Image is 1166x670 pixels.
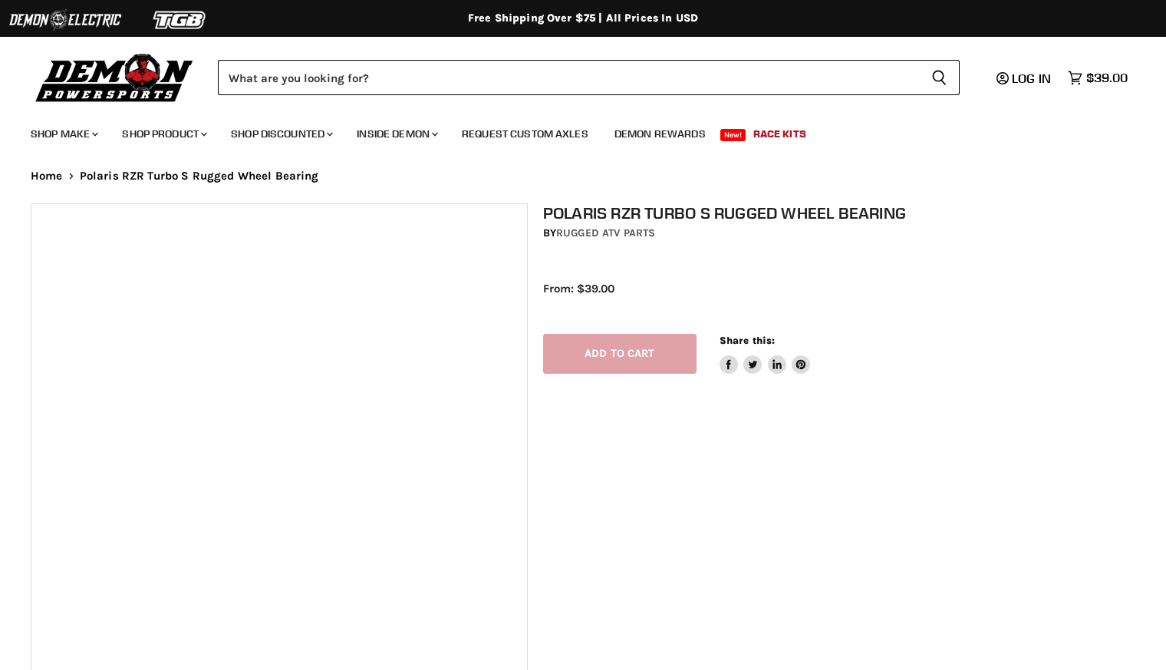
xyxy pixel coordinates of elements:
[603,118,717,150] a: Demon Rewards
[218,60,919,95] input: Search
[720,334,811,375] aside: Share this:
[31,50,199,104] img: Demon Powersports
[720,129,746,141] span: New!
[218,60,960,95] form: Product
[1086,71,1128,85] span: $39.00
[123,5,238,35] img: TGB Logo 2
[543,282,614,295] span: From: $39.00
[720,335,775,346] span: Share this:
[8,5,123,35] img: Demon Electric Logo 2
[1012,71,1051,86] span: Log in
[556,226,655,239] a: Rugged ATV Parts
[19,112,1124,150] ul: Main menu
[19,118,107,150] a: Shop Make
[742,118,818,150] a: Race Kits
[1060,67,1135,89] a: $39.00
[80,170,319,183] span: Polaris RZR Turbo S Rugged Wheel Bearing
[110,118,216,150] a: Shop Product
[345,118,447,150] a: Inside Demon
[919,60,960,95] button: Search
[219,118,342,150] a: Shop Discounted
[543,225,1151,242] div: by
[543,203,1151,223] h1: Polaris RZR Turbo S Rugged Wheel Bearing
[990,71,1060,85] a: Log in
[31,170,63,183] a: Home
[450,118,600,150] a: Request Custom Axles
